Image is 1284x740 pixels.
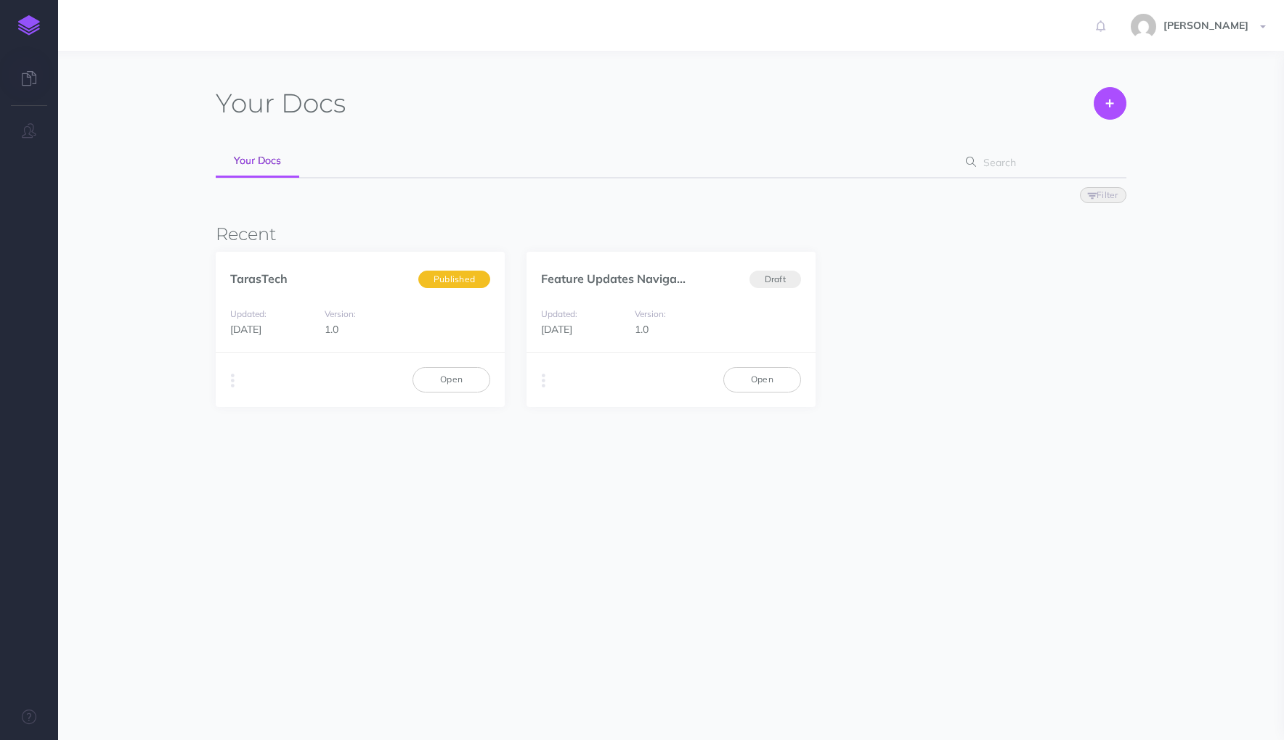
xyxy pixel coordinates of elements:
span: Your Docs [234,154,281,167]
span: [DATE] [541,323,572,336]
h3: Recent [216,225,1126,244]
a: Your Docs [216,145,299,178]
img: afae4132287b573e0446fad8e87a0b03.jpg [1131,14,1156,39]
span: 1.0 [325,323,338,336]
button: Filter [1080,187,1126,203]
small: Updated: [541,308,577,319]
a: Open [723,367,801,392]
span: [DATE] [230,323,261,336]
span: Your [216,87,275,119]
h1: Docs [216,87,346,120]
a: TarasTech [230,271,288,286]
a: Open [413,367,490,392]
span: 1.0 [635,323,649,336]
span: [PERSON_NAME] [1156,19,1256,32]
i: More actions [542,371,545,391]
input: Search [979,149,1103,176]
i: More actions [231,371,235,391]
small: Version: [325,308,356,319]
small: Updated: [230,308,267,319]
small: Version: [635,308,666,319]
img: logo-mark.svg [18,15,40,36]
a: Feature Updates Naviga... [541,271,686,286]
